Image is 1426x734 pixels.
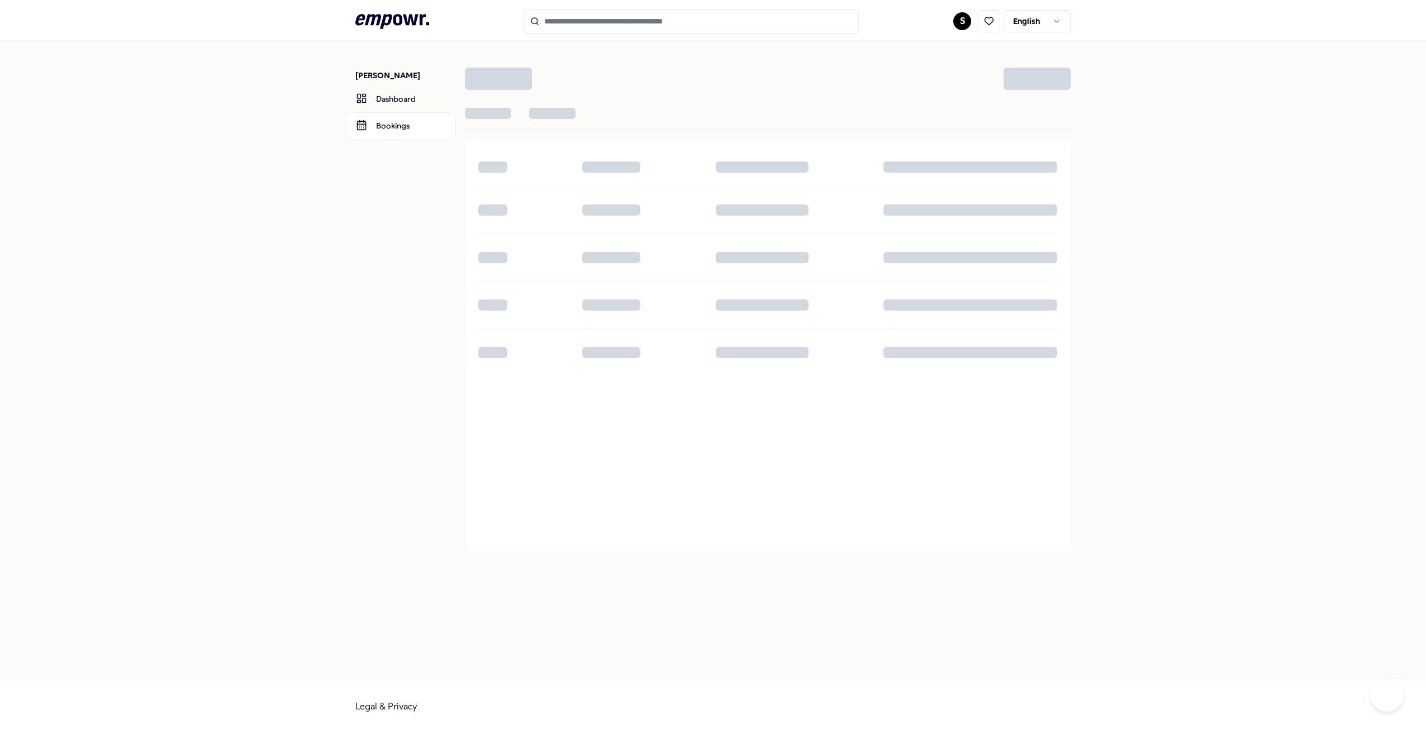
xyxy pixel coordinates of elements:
p: [PERSON_NAME] [355,70,456,81]
a: Bookings [346,112,456,139]
button: S [953,12,971,30]
iframe: Help Scout Beacon - Open [1370,678,1404,712]
input: Search for products, categories or subcategories [524,9,859,34]
a: Dashboard [346,85,456,112]
a: Legal & Privacy [355,701,417,712]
